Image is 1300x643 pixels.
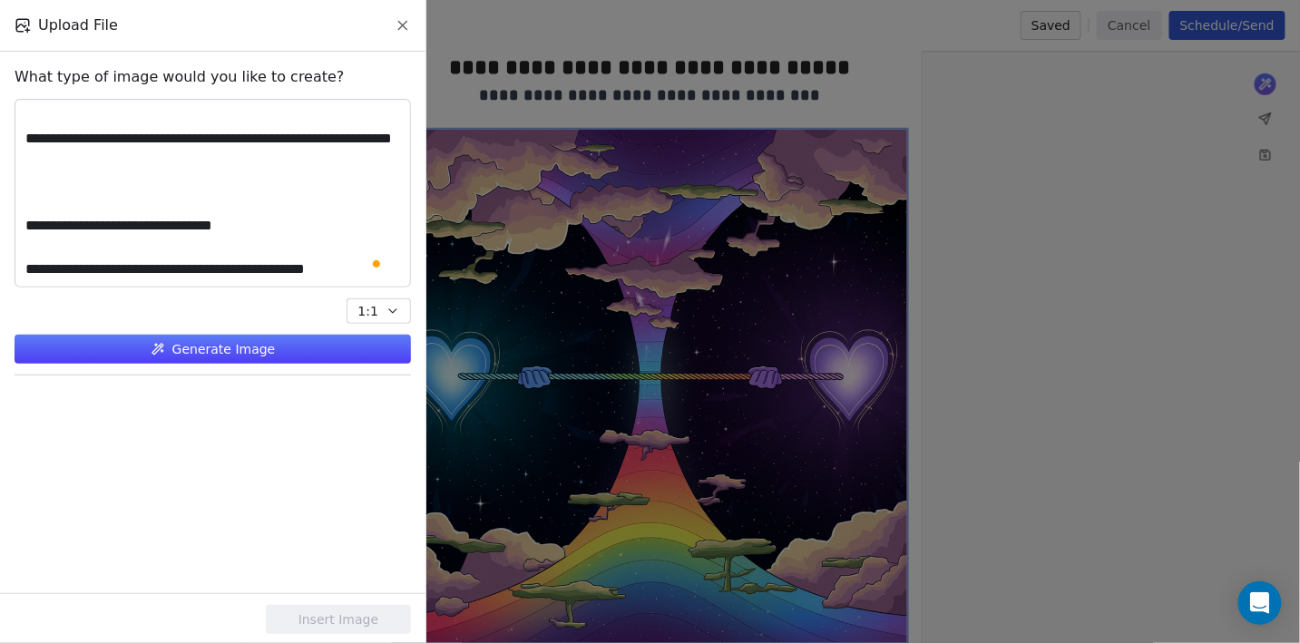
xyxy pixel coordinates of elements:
[266,605,411,634] button: Insert Image
[15,66,345,88] span: What type of image would you like to create?
[357,302,378,321] span: 1:1
[15,100,410,287] textarea: To enrich screen reader interactions, please activate Accessibility in Grammarly extension settings
[1238,581,1282,625] div: Open Intercom Messenger
[15,335,411,364] button: Generate Image
[38,15,118,36] span: Upload File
